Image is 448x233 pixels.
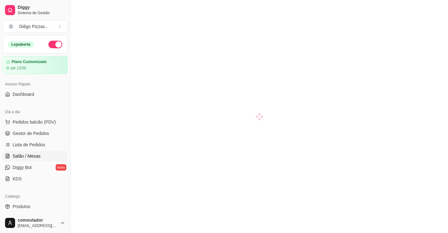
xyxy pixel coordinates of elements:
a: Dashboard [3,89,68,99]
a: Diggy Botnovo [3,162,68,172]
a: KDS [3,174,68,184]
span: KDS [13,176,22,182]
div: Dia a dia [3,107,68,117]
a: Plano Customizadoaté 12/09 [3,56,68,74]
button: Alterar Status [48,41,62,48]
a: Salão / Mesas [3,151,68,161]
button: Pedidos balcão (PDV) [3,117,68,127]
article: até 12/09 [10,66,26,71]
span: Pedidos balcão (PDV) [13,119,56,125]
span: D [8,23,14,30]
div: Diêgo Pizzas ... [19,23,48,30]
a: Lista de Pedidos [3,140,68,150]
a: Produtos [3,201,68,212]
article: Plano Customizado [12,60,47,64]
span: Lista de Pedidos [13,142,45,148]
span: Diggy [18,5,65,10]
span: comoutador [18,218,58,223]
span: [EMAIL_ADDRESS][DOMAIN_NAME] [18,223,58,228]
span: Dashboard [13,91,34,97]
a: DiggySistema de Gestão [3,3,68,18]
span: Produtos [13,203,30,210]
div: Catálogo [3,191,68,201]
span: Sistema de Gestão [18,10,65,15]
div: Acesso Rápido [3,79,68,89]
button: Select a team [3,20,68,33]
span: Salão / Mesas [13,153,41,159]
a: Gestor de Pedidos [3,128,68,138]
div: Loja aberta [8,41,34,48]
span: Diggy Bot [13,164,32,171]
span: Gestor de Pedidos [13,130,49,137]
button: comoutador[EMAIL_ADDRESS][DOMAIN_NAME] [3,215,68,230]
